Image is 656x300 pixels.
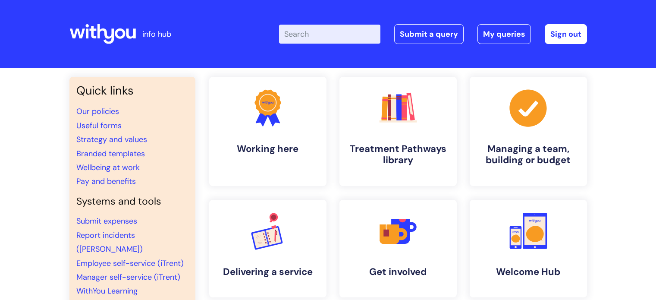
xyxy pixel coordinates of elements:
h4: Working here [216,143,320,155]
h4: Treatment Pathways library [346,143,450,166]
a: Report incidents ([PERSON_NAME]) [76,230,143,254]
p: info hub [142,27,171,41]
a: Get involved [339,200,457,297]
a: Useful forms [76,120,122,131]
a: Treatment Pathways library [339,77,457,186]
a: Managing a team, building or budget [470,77,587,186]
a: Manager self-service (iTrent) [76,272,180,282]
h4: Managing a team, building or budget [477,143,580,166]
a: Employee self-service (iTrent) [76,258,184,268]
input: Search [279,25,380,44]
a: Pay and benefits [76,176,136,186]
a: Sign out [545,24,587,44]
a: Wellbeing at work [76,162,140,173]
a: My queries [477,24,531,44]
h4: Systems and tools [76,196,188,208]
a: Delivering a service [209,200,326,297]
a: WithYou Learning [76,286,138,296]
a: Our policies [76,106,119,117]
a: Submit expenses [76,216,137,226]
div: | - [279,24,587,44]
h4: Welcome Hub [477,266,580,278]
a: Submit a query [394,24,464,44]
h4: Get involved [346,266,450,278]
a: Branded templates [76,148,145,159]
a: Welcome Hub [470,200,587,297]
h3: Quick links [76,84,188,98]
a: Strategy and values [76,134,147,145]
a: Working here [209,77,326,186]
h4: Delivering a service [216,266,320,278]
